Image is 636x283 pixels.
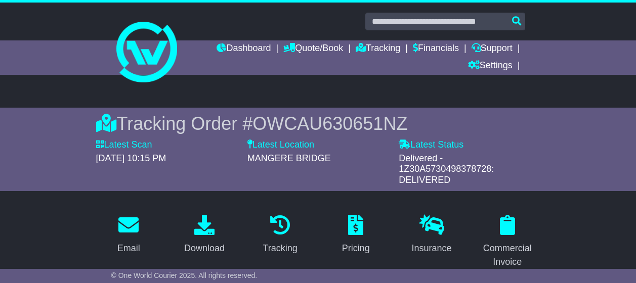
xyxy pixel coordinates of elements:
a: Quote/Book [283,40,343,58]
label: Latest Location [247,139,314,151]
a: Pricing [335,211,376,259]
label: Latest Status [399,139,463,151]
div: Email [117,242,140,255]
a: Dashboard [217,40,271,58]
span: [DATE] 10:15 PM [96,153,166,163]
span: © One World Courier 2025. All rights reserved. [111,271,258,279]
a: Insurance [405,211,458,259]
a: Tracking [356,40,400,58]
label: Latest Scan [96,139,152,151]
span: OWCAU630651NZ [252,113,407,134]
div: Tracking [263,242,298,255]
a: Support [472,40,513,58]
a: Email [111,211,147,259]
a: Download [178,211,231,259]
a: Commercial Invoice [475,211,540,272]
span: MANGERE BRIDGE [247,153,331,163]
a: Settings [468,58,513,75]
div: Download [184,242,225,255]
div: Pricing [342,242,370,255]
span: Delivered - 1Z30A5730498378728: DELIVERED [399,153,494,185]
div: Insurance [411,242,451,255]
a: Financials [413,40,459,58]
a: Tracking [257,211,304,259]
div: Commercial Invoice [481,242,534,269]
div: Tracking Order # [96,113,540,134]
